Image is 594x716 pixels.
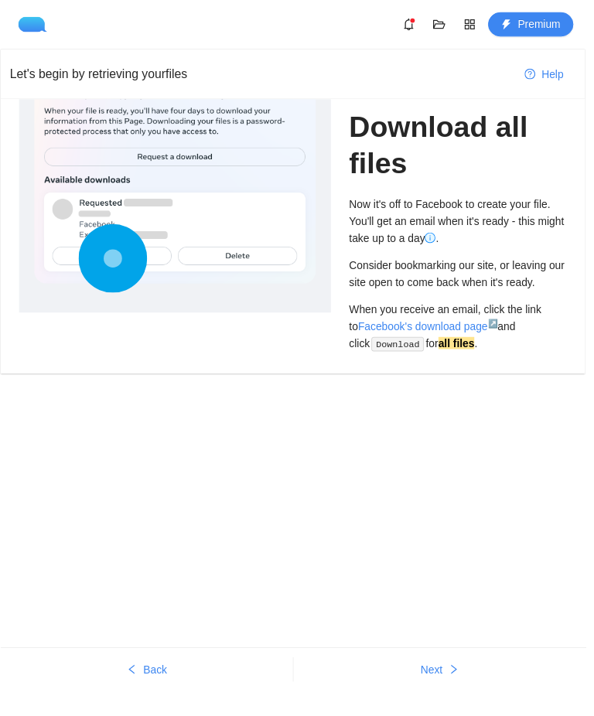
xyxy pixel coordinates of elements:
span: bell [403,19,426,31]
span: question-circle [532,70,543,82]
span: thunderbolt [508,19,519,32]
span: Next [427,670,449,687]
h1: Download all files [354,111,575,183]
span: appstore [465,19,488,31]
span: left [128,673,139,686]
div: Now it's off to Facebook to create your file. You'll get an email when it's ready - this might ta... [354,199,575,250]
button: bell [402,12,427,37]
div: When you receive an email, click the link to and click for . [354,305,575,357]
span: info-circle [431,236,442,247]
span: Help [549,66,572,84]
button: question-circleHelp [520,63,584,87]
a: Facebook's download page↗ [364,325,505,337]
button: folder-open [433,12,458,37]
div: Let's begin by retrieving your files [10,65,520,84]
span: folder-open [434,19,457,31]
img: logo [19,17,54,32]
span: Back [145,670,169,687]
button: thunderboltPremium [495,12,582,37]
div: Consider bookmarking our site, or leaving our site open to come back when it's ready. [354,261,575,295]
sup: ↗ [495,323,505,332]
span: Premium [525,16,568,33]
button: leftBack [1,667,297,691]
code: Download [377,342,430,357]
button: appstore [464,12,489,37]
span: right [455,673,466,686]
strong: all files [445,342,481,354]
